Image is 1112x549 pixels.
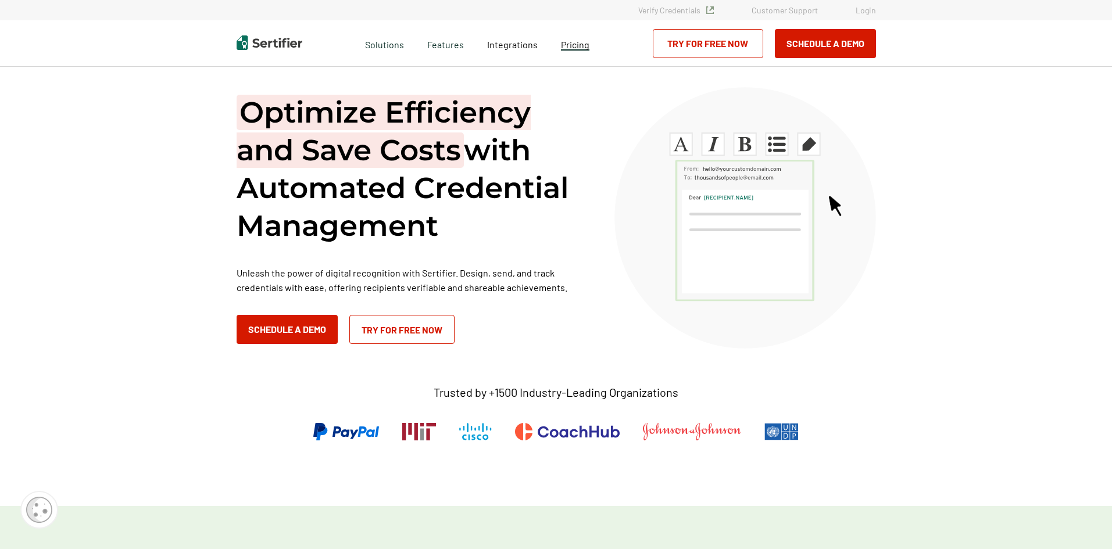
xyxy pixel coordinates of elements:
span: Features [427,36,464,51]
g: B [738,137,750,151]
img: Massachusetts Institute of Technology [402,423,436,440]
span: Integrations [487,39,538,50]
a: Customer Support [752,5,818,15]
p: Unleash the power of digital recognition with Sertifier. Design, send, and track credentials with... [237,265,585,295]
img: CoachHub [515,423,620,440]
g: Associate Degree [735,264,756,267]
img: UNDP [764,423,799,440]
img: Cookie Popup Icon [26,497,52,523]
span: Optimize Efficiency and Save Costs [237,95,531,168]
a: Integrations [487,36,538,51]
g: I [708,137,718,151]
a: Try for Free Now [349,315,455,344]
button: Schedule a Demo [237,315,338,344]
g: A [673,137,688,151]
a: Try for Free Now [653,29,763,58]
a: Login [856,5,876,15]
span: Pricing [561,39,589,50]
img: Johnson & Johnson [643,423,741,440]
img: PayPal [313,423,379,440]
p: Trusted by +1500 Industry-Leading Organizations [434,385,678,400]
img: Sertifier | Digital Credentialing Platform [237,35,302,50]
button: Schedule a Demo [775,29,876,58]
iframe: Chat Widget [1054,493,1112,549]
img: Verified [706,6,714,14]
a: Pricing [561,36,589,51]
img: Cisco [459,423,492,440]
a: Verify Credentials [638,5,714,15]
h1: with Automated Credential Management [237,94,585,245]
span: Solutions [365,36,404,51]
